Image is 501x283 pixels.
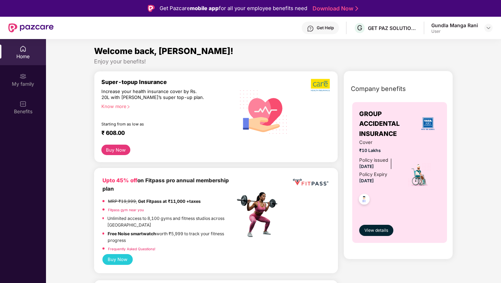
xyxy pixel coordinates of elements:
button: View details [359,225,393,236]
img: svg+xml;base64,PHN2ZyBpZD0iRHJvcGRvd24tMzJ4MzIiIHhtbG5zPSJodHRwOi8vd3d3LnczLm9yZy8yMDAwL3N2ZyIgd2... [486,25,491,31]
div: Super-topup Insurance [101,78,235,85]
a: Fitpass gym near you [108,208,144,212]
div: Get Pazcare for all your employee benefits need [160,4,307,13]
span: View details [364,227,388,234]
span: GROUP ACCIDENTAL INSURANCE [359,109,416,139]
img: icon [407,163,431,187]
div: Know more [101,104,231,108]
img: svg+xml;base64,PHN2ZyB4bWxucz0iaHR0cDovL3d3dy53My5vcmcvMjAwMC9zdmciIHdpZHRoPSI0OC45NDMiIGhlaWdodD... [356,192,373,209]
strong: Free Noise smartwatch [108,231,156,236]
div: GET PAZ SOLUTIONS PRIVATE LIMTED [368,25,417,31]
strong: Get Fitpass at ₹11,000 +taxes [138,199,201,204]
p: worth ₹5,999 to track your fitness progress [108,230,235,244]
a: Frequently Asked Questions! [108,247,155,251]
strong: mobile app [190,5,219,12]
span: Cover [359,139,399,146]
span: [DATE] [359,178,374,183]
img: svg+xml;base64,PHN2ZyB3aWR0aD0iMjAiIGhlaWdodD0iMjAiIHZpZXdCb3g9IjAgMCAyMCAyMCIgZmlsbD0ibm9uZSIgeG... [20,73,26,80]
div: Starting from as low as [101,122,206,127]
span: [DATE] [359,164,374,169]
img: New Pazcare Logo [8,23,54,32]
b: Upto 45% off [102,177,137,184]
img: fpp.png [235,190,284,239]
div: Policy issued [359,156,388,164]
span: Welcome back, [PERSON_NAME]! [94,46,233,56]
img: Stroke [355,5,358,12]
a: Download Now [313,5,356,12]
div: Increase your health insurance cover by Rs. 20L with [PERSON_NAME]’s super top-up plan. [101,89,205,101]
img: fppp.png [292,176,330,188]
img: insurerLogo [418,114,437,133]
button: Buy Now [101,145,130,155]
img: svg+xml;base64,PHN2ZyBpZD0iQmVuZWZpdHMiIHhtbG5zPSJodHRwOi8vd3d3LnczLm9yZy8yMDAwL3N2ZyIgd2lkdGg9Ij... [20,100,26,107]
span: G [357,24,362,32]
del: MRP ₹19,999, [108,199,137,204]
img: Logo [148,5,155,12]
div: Policy Expiry [359,171,387,178]
div: Get Help [317,25,334,31]
div: User [431,29,478,34]
div: Enjoy your benefits! [94,58,453,65]
img: svg+xml;base64,PHN2ZyBpZD0iSG9tZSIgeG1sbnM9Imh0dHA6Ly93d3cudzMub3JnLzIwMDAvc3ZnIiB3aWR0aD0iMjAiIG... [20,45,26,52]
div: Gundla Manga Rani [431,22,478,29]
img: svg+xml;base64,PHN2ZyBpZD0iSGVscC0zMngzMiIgeG1sbnM9Imh0dHA6Ly93d3cudzMub3JnLzIwMDAvc3ZnIiB3aWR0aD... [307,25,314,32]
span: ₹10 Lakhs [359,147,399,154]
img: svg+xml;base64,PHN2ZyB4bWxucz0iaHR0cDovL3d3dy53My5vcmcvMjAwMC9zdmciIHhtbG5zOnhsaW5rPSJodHRwOi8vd3... [235,82,293,140]
span: right [126,105,130,109]
b: on Fitpass pro annual membership plan [102,177,229,192]
span: Company benefits [351,84,406,94]
div: ₹ 608.00 [101,129,228,138]
p: Unlimited access to 8,100 gyms and fitness studios across [GEOGRAPHIC_DATA] [107,215,235,229]
button: Buy Now [102,254,133,265]
img: b5dec4f62d2307b9de63beb79f102df3.png [311,78,331,92]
